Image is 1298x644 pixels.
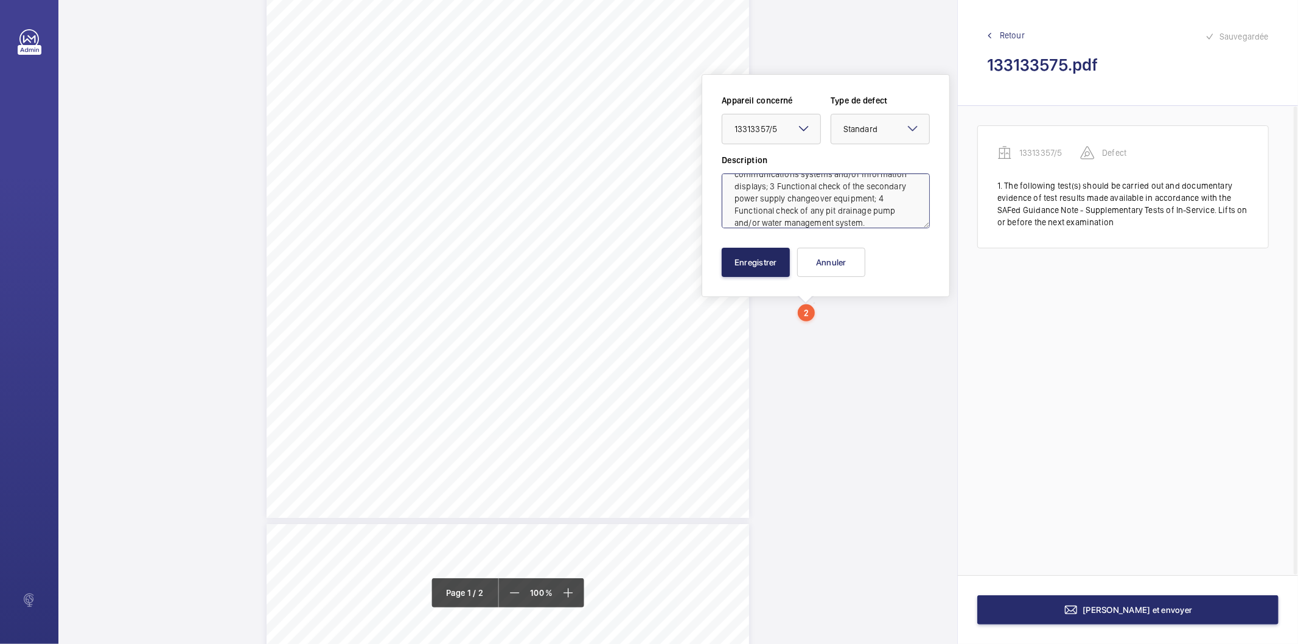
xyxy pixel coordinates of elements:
span: 2/2 [268,526,277,533]
p: Defect [1102,147,1163,159]
div: Sauvegardée [1205,29,1269,44]
label: Description [722,154,930,166]
span: Retour [1000,29,1025,41]
button: [PERSON_NAME] et envoyer [977,595,1279,625]
button: Annuler [797,248,865,277]
button: Enregistrer [722,248,790,277]
span: Standard [843,124,878,134]
span: [URL][DOMAIN_NAME] [267,536,335,543]
a: Retour [987,29,1269,41]
div: 1. The following test(s) should be carried out and documentary evidence of test results made avai... [997,180,1249,228]
div: Page 1 / 2 [431,578,498,607]
p: 13313357/5 [1019,147,1080,159]
h2: 133133575.pdf [987,54,1269,76]
label: Type de defect [831,94,930,107]
span: 100 % [525,589,557,597]
span: Management Services Limited, trading as Zurich Engineering is a UKAS accredited Inspection Body N... [267,545,593,553]
span: Routine Lifting Rep. No. 13313357/5 [307,536,411,543]
div: 2 [798,304,815,321]
span: [PERSON_NAME] et envoyer [1083,605,1193,615]
span: 13313357/5 [734,124,777,134]
label: Appareil concerné [722,94,821,107]
span: Zurich Management Services Limited. Registered in [GEOGRAPHIC_DATA] and [GEOGRAPHIC_DATA] No. 274... [267,537,643,543]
